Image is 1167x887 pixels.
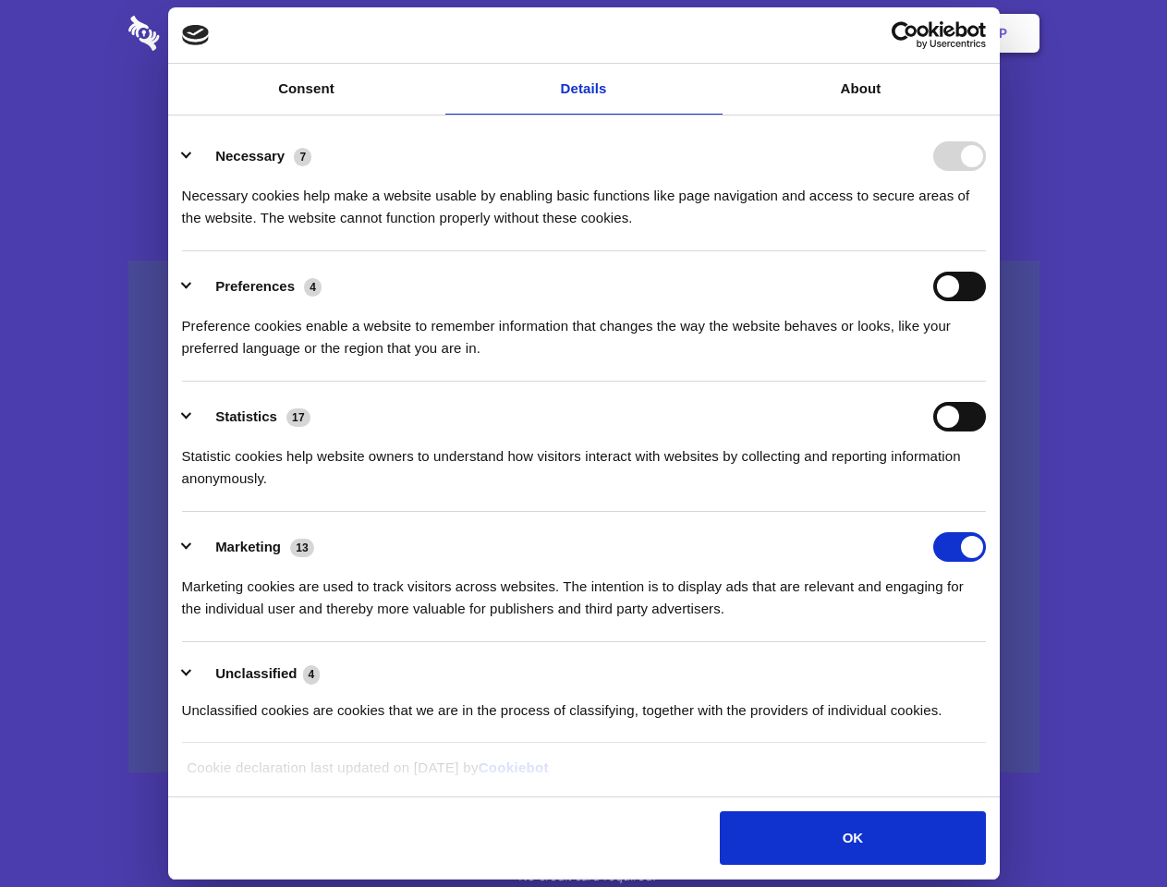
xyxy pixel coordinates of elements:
label: Marketing [215,539,281,554]
h1: Eliminate Slack Data Loss. [128,83,1039,150]
div: Unclassified cookies are cookies that we are in the process of classifying, together with the pro... [182,686,986,722]
button: Statistics (17) [182,402,322,431]
a: Usercentrics Cookiebot - opens in a new window [824,21,986,49]
a: Consent [168,64,445,115]
span: 4 [304,278,322,297]
a: Contact [749,5,834,62]
button: Necessary (7) [182,141,323,171]
div: Statistic cookies help website owners to understand how visitors interact with websites by collec... [182,431,986,490]
button: Unclassified (4) [182,662,332,686]
a: Cookiebot [479,759,549,775]
div: Cookie declaration last updated on [DATE] by [173,757,994,793]
a: Login [838,5,918,62]
label: Statistics [215,408,277,424]
button: Marketing (13) [182,532,326,562]
span: 17 [286,408,310,427]
a: Pricing [542,5,623,62]
div: Marketing cookies are used to track visitors across websites. The intention is to display ads tha... [182,562,986,620]
a: Wistia video thumbnail [128,261,1039,773]
div: Necessary cookies help make a website usable by enabling basic functions like page navigation and... [182,171,986,229]
label: Preferences [215,278,295,294]
a: Details [445,64,723,115]
span: 4 [303,665,321,684]
img: logo [182,25,210,45]
button: OK [720,811,985,865]
a: About [723,64,1000,115]
iframe: Drift Widget Chat Controller [1075,795,1145,865]
h4: Auto-redaction of sensitive data, encrypted data sharing and self-destructing private chats. Shar... [128,168,1039,229]
button: Preferences (4) [182,272,334,301]
img: logo-wordmark-white-trans-d4663122ce5f474addd5e946df7df03e33cb6a1c49d2221995e7729f52c070b2.svg [128,16,286,51]
div: Preference cookies enable a website to remember information that changes the way the website beha... [182,301,986,359]
label: Necessary [215,148,285,164]
span: 7 [294,148,311,166]
span: 13 [290,539,314,557]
